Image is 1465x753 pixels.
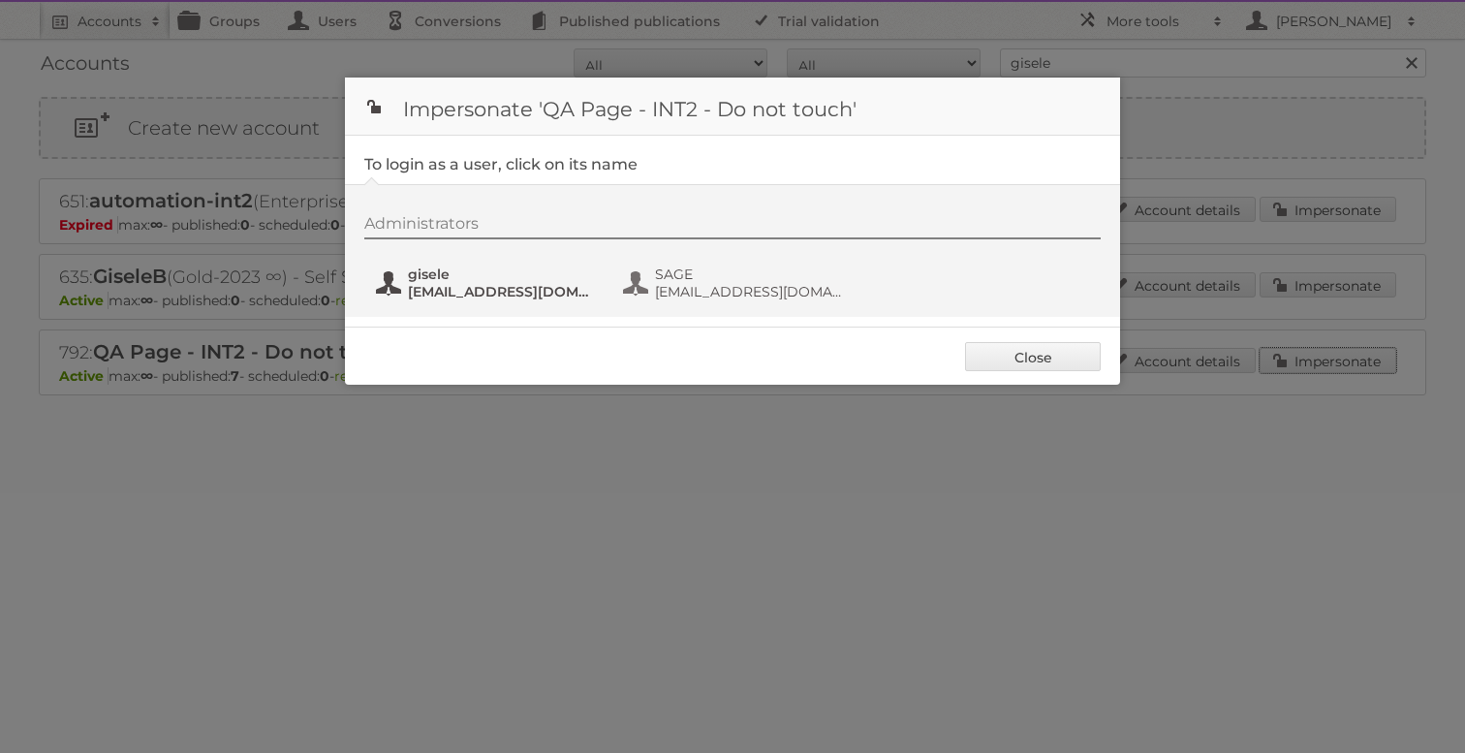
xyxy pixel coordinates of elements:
span: SAGE [655,266,843,283]
div: Administrators [364,214,1101,239]
a: Close [965,342,1101,371]
span: [EMAIL_ADDRESS][DOMAIN_NAME] [655,283,843,300]
span: [EMAIL_ADDRESS][DOMAIN_NAME] [408,283,596,300]
legend: To login as a user, click on its name [364,155,638,173]
span: gisele [408,266,596,283]
h1: Impersonate 'QA Page - INT2 - Do not touch' [345,78,1120,136]
button: SAGE [EMAIL_ADDRESS][DOMAIN_NAME] [621,264,849,302]
button: gisele [EMAIL_ADDRESS][DOMAIN_NAME] [374,264,602,302]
